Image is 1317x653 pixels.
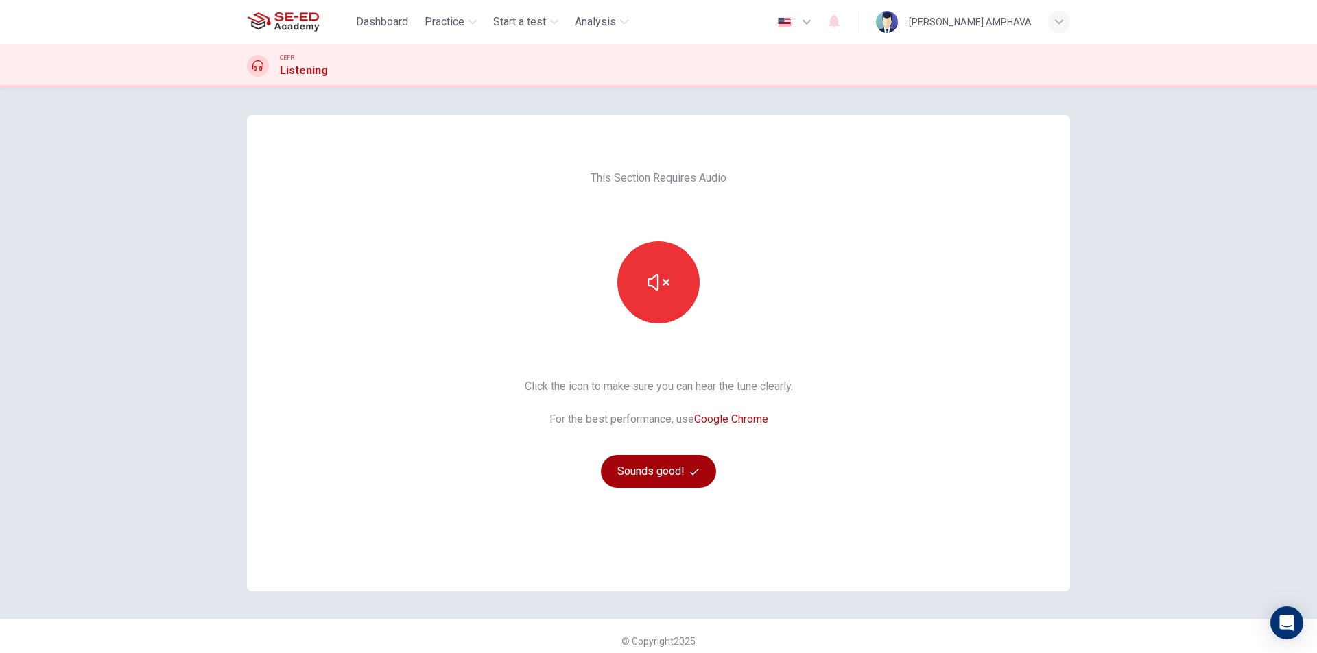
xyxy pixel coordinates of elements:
[575,14,616,30] span: Analysis
[525,378,793,395] span: Click the icon to make sure you can hear the tune clearly.
[247,8,319,36] img: SE-ED Academy logo
[876,11,898,33] img: Profile picture
[525,411,793,428] span: For the best performance, use
[425,14,464,30] span: Practice
[351,10,414,34] button: Dashboard
[909,14,1032,30] div: [PERSON_NAME] AMPHAVA
[280,53,294,62] span: CEFR
[621,636,696,647] span: © Copyright 2025
[419,10,482,34] button: Practice
[493,14,546,30] span: Start a test
[280,62,328,79] h1: Listening
[694,412,768,426] a: Google Chrome
[1270,606,1303,639] div: Open Intercom Messenger
[569,10,634,34] button: Analysis
[247,8,351,36] a: SE-ED Academy logo
[488,10,564,34] button: Start a test
[591,170,726,186] span: This Section Requires Audio
[601,455,716,488] button: Sounds good!
[356,14,408,30] span: Dashboard
[776,17,793,27] img: en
